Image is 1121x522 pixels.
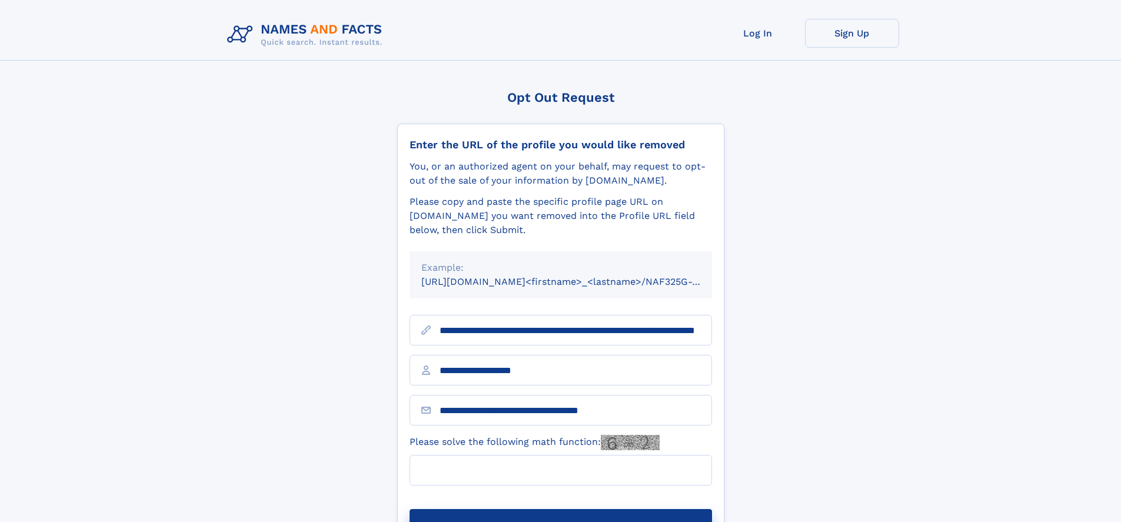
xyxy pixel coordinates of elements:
div: Please copy and paste the specific profile page URL on [DOMAIN_NAME] you want removed into the Pr... [410,195,712,237]
div: Enter the URL of the profile you would like removed [410,138,712,151]
div: You, or an authorized agent on your behalf, may request to opt-out of the sale of your informatio... [410,159,712,188]
label: Please solve the following math function: [410,435,660,450]
small: [URL][DOMAIN_NAME]<firstname>_<lastname>/NAF325G-xxxxxxxx [421,276,734,287]
img: Logo Names and Facts [222,19,392,51]
div: Example: [421,261,700,275]
a: Log In [711,19,805,48]
a: Sign Up [805,19,899,48]
div: Opt Out Request [397,90,724,105]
